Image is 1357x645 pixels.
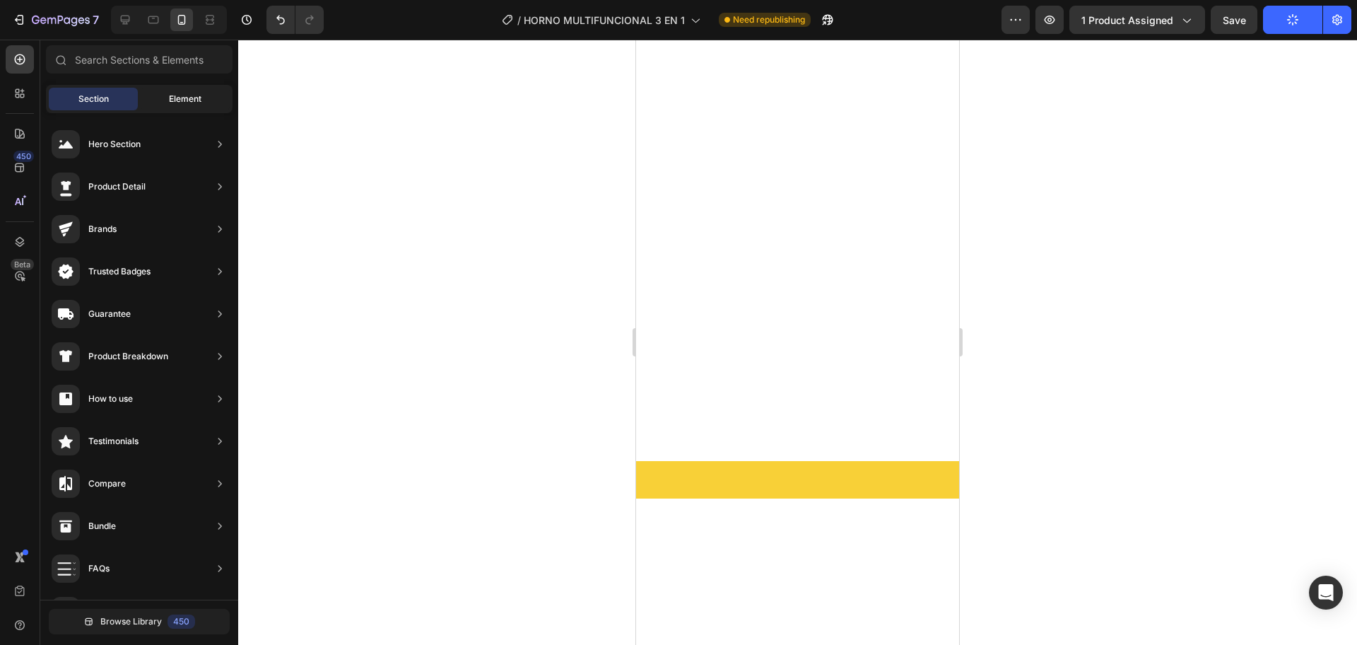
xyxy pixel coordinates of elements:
[49,609,230,634] button: Browse Library450
[88,477,126,491] div: Compare
[169,93,201,105] span: Element
[88,392,133,406] div: How to use
[6,6,105,34] button: 7
[1081,13,1173,28] span: 1 product assigned
[78,93,109,105] span: Section
[1223,14,1246,26] span: Save
[1309,576,1343,610] div: Open Intercom Messenger
[88,519,116,533] div: Bundle
[100,615,162,628] span: Browse Library
[46,45,233,74] input: Search Sections & Elements
[11,259,34,270] div: Beta
[733,13,805,26] span: Need republishing
[88,349,168,364] div: Product Breakdown
[93,11,99,28] p: 7
[88,222,117,236] div: Brands
[88,137,141,151] div: Hero Section
[168,615,195,629] div: 450
[266,6,324,34] div: Undo/Redo
[88,434,139,448] div: Testimonials
[13,151,34,162] div: 450
[1069,6,1205,34] button: 1 product assigned
[1211,6,1257,34] button: Save
[88,265,151,279] div: Trusted Badges
[636,40,959,645] iframe: Design area
[88,307,131,321] div: Guarantee
[88,562,110,576] div: FAQs
[517,13,521,28] span: /
[524,13,685,28] span: HORNO MULTIFUNCIONAL 3 EN 1
[88,180,146,194] div: Product Detail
